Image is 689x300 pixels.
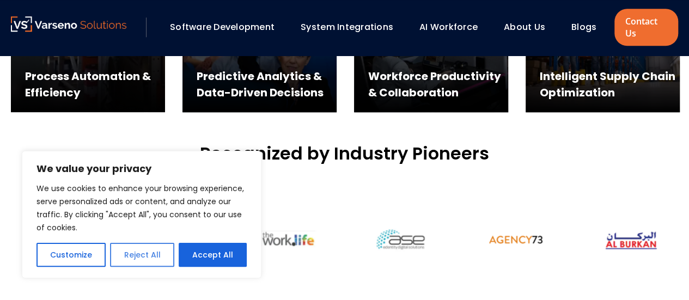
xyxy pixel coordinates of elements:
[368,68,508,101] div: Workforce Productivity & Collaboration
[36,182,247,234] p: We use cookies to enhance your browsing experience, serve personalized ads or content, and analyz...
[179,243,247,267] button: Accept All
[110,243,174,267] button: Reject All
[164,18,290,36] div: Software Development
[301,21,393,33] a: System Integrations
[614,9,678,46] a: Contact Us
[295,18,408,36] div: System Integrations
[197,68,337,101] div: Predictive Analytics & Data-Driven Decisions
[36,243,106,267] button: Customize
[11,16,126,32] img: Varseno Solutions – Product Engineering & IT Services
[504,21,545,33] a: About Us
[200,140,489,167] h4: Recognized by Industry Pioneers
[414,18,493,36] div: AI Workforce
[25,68,165,101] div: Process Automation & Efficiency
[170,21,275,33] a: Software Development
[540,68,680,101] div: Intelligent Supply Chain Optimization
[498,18,560,36] div: About Us
[571,21,596,33] a: Blogs
[11,16,126,38] a: Varseno Solutions – Product Engineering & IT Services
[36,162,247,175] p: We value your privacy
[566,18,612,36] div: Blogs
[419,21,478,33] a: AI Workforce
